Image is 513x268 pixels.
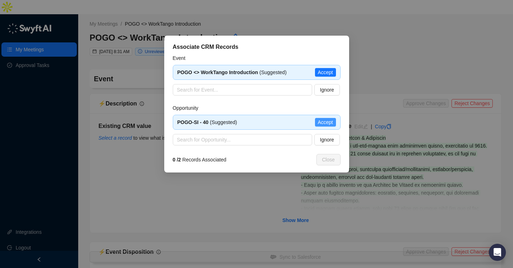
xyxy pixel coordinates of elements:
[173,156,226,164] span: Records Associated
[320,136,334,144] span: Ignore
[173,54,191,62] label: Event
[177,69,287,75] span: (Suggested)
[318,118,333,126] span: Accept
[314,134,340,145] button: Ignore
[173,157,181,163] strong: 0 / 2
[177,119,209,125] strong: POGO-SI - 40
[314,84,340,96] button: Ignore
[177,119,237,125] span: (Suggested)
[173,43,341,51] div: Associate CRM Records
[315,68,336,77] button: Accept
[173,104,203,112] label: Opportunity
[316,154,341,165] button: Close
[489,244,506,261] div: Open Intercom Messenger
[177,69,258,75] strong: POGO <> WorkTango Introduction
[315,118,336,127] button: Accept
[318,68,333,76] span: Accept
[320,86,334,94] span: Ignore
